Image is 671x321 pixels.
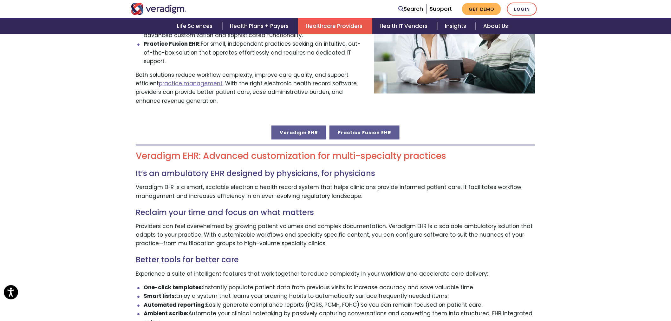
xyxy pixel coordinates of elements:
a: Veradigm EHR [271,126,326,140]
a: Health IT Vendors [372,18,437,34]
a: Practice Fusion EHR [329,126,400,140]
li: Easily generate compliance reports (PQRS, PCMH, FQHC) so you can remain focused on patient care. [144,301,536,310]
h3: Reclaim your time and focus on what matters [136,208,535,217]
a: Login [507,3,537,16]
a: Support [430,5,452,13]
strong: Automated reporting: [144,301,206,309]
a: Insights [437,18,476,34]
strong: Ambient scribe: [144,310,189,318]
li: Instantly populate patient data from previous visits to increase accuracy and save valuable time. [144,284,536,292]
p: Both solutions reduce workflow complexity, improve care quality, and support efficient . With the... [136,71,365,105]
strong: Practice Fusion EHR: [144,40,201,48]
li: For small, independent practices seeking an intuitive, out-of-the-box solution that operates effo... [144,40,365,66]
h2: Veradigm EHR: Advanced customization for multi-specialty practices [136,151,535,161]
a: Search [398,5,423,13]
a: Health Plans + Payers [222,18,298,34]
li: Enjoy a system that learns your ordering habits to automatically surface frequently needed items. [144,292,536,301]
p: Veradigm EHR is a smart, scalable electronic health record system that helps clinicians provide i... [136,183,535,200]
a: Get Demo [462,3,501,15]
h3: It’s an ambulatory EHR designed by physicians, for physicians [136,169,535,178]
p: Providers can feel overwhelmed by growing patient volumes and complex documentation. Veradigm EHR... [136,222,535,248]
strong: Smart lists: [144,292,177,300]
strong: One-click templates: [144,284,204,292]
img: Veradigm logo [131,3,186,15]
h3: Better tools for better care [136,256,535,265]
a: practice management [159,80,223,87]
a: About Us [476,18,516,34]
a: Life Sciences [170,18,222,34]
a: Healthcare Providers [298,18,372,34]
p: Experience a suite of intelligent features that work together to reduce complexity in your workfl... [136,270,535,278]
